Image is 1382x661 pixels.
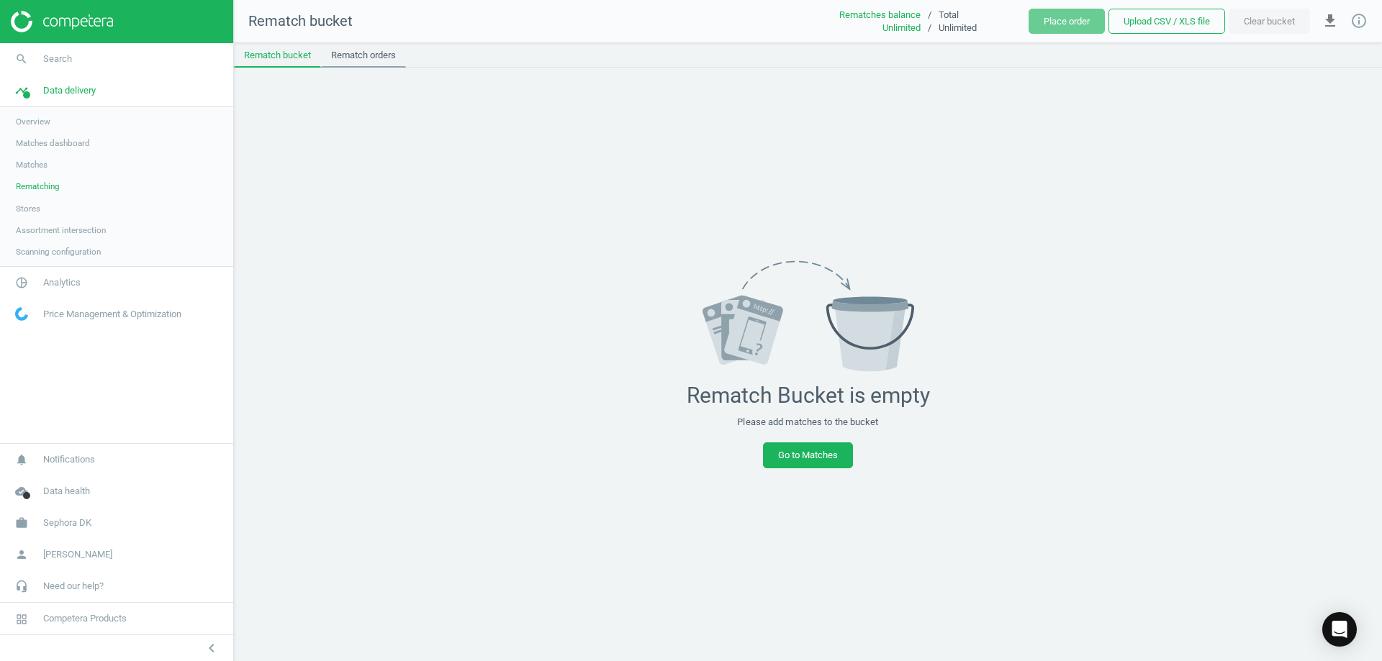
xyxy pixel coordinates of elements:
[16,224,106,236] span: Assortment intersection
[43,612,127,625] span: Competera Products
[16,181,60,192] span: Rematching
[1229,9,1310,35] button: Clear bucket
[703,260,914,372] img: svg+xml;base64,PHN2ZyB4bWxucz0iaHR0cDovL3d3dy53My5vcmcvMjAwMC9zdmciIHZpZXdCb3g9IjAgMCAxNjAuMDggOD...
[8,77,35,104] i: timeline
[8,478,35,505] i: cloud_done
[1322,612,1357,647] div: Open Intercom Messenger
[248,12,353,29] span: Rematch bucket
[921,22,939,35] div: /
[43,580,104,593] span: Need our help?
[1108,9,1225,35] button: Upload CSV / XLS file
[43,453,95,466] span: Notifications
[737,416,878,429] div: Please add matches to the bucket
[16,246,101,257] span: Scanning configuration
[1350,12,1368,29] i: info_outline
[1314,4,1347,38] button: get_app
[43,516,91,529] span: Sephora DK
[8,573,35,600] i: headset_mic
[8,541,35,568] i: person
[43,548,112,561] span: [PERSON_NAME]
[43,276,81,289] span: Analytics
[1322,12,1339,29] i: get_app
[939,9,1029,22] div: Total
[8,509,35,537] i: work
[43,308,181,321] span: Price Management & Optimization
[16,137,90,149] span: Matches dashboard
[43,485,90,498] span: Data health
[763,442,853,468] a: Go to Matches
[43,53,72,65] span: Search
[1350,12,1368,31] a: info_outline
[939,22,1029,35] div: Unlimited
[8,269,35,296] i: pie_chart_outlined
[813,22,921,35] div: Unlimited
[194,639,230,657] button: chevron_left
[8,446,35,473] i: notifications
[8,45,35,73] i: search
[11,11,113,32] img: ajHJNr6hYgQAAAAASUVORK5CYII=
[16,203,40,214] span: Stores
[203,639,220,657] i: chevron_left
[687,383,930,409] div: Rematch Bucket is empty
[16,159,48,170] span: Matches
[234,43,321,68] a: Rematch bucket
[43,84,96,97] span: Data delivery
[921,9,939,22] div: /
[813,9,921,22] div: Rematches balance
[1029,9,1105,35] button: Place order
[15,307,28,321] img: wGWNvw8QSZomAAAAABJRU5ErkJggg==
[16,116,50,127] span: Overview
[321,43,406,68] a: Rematch orders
